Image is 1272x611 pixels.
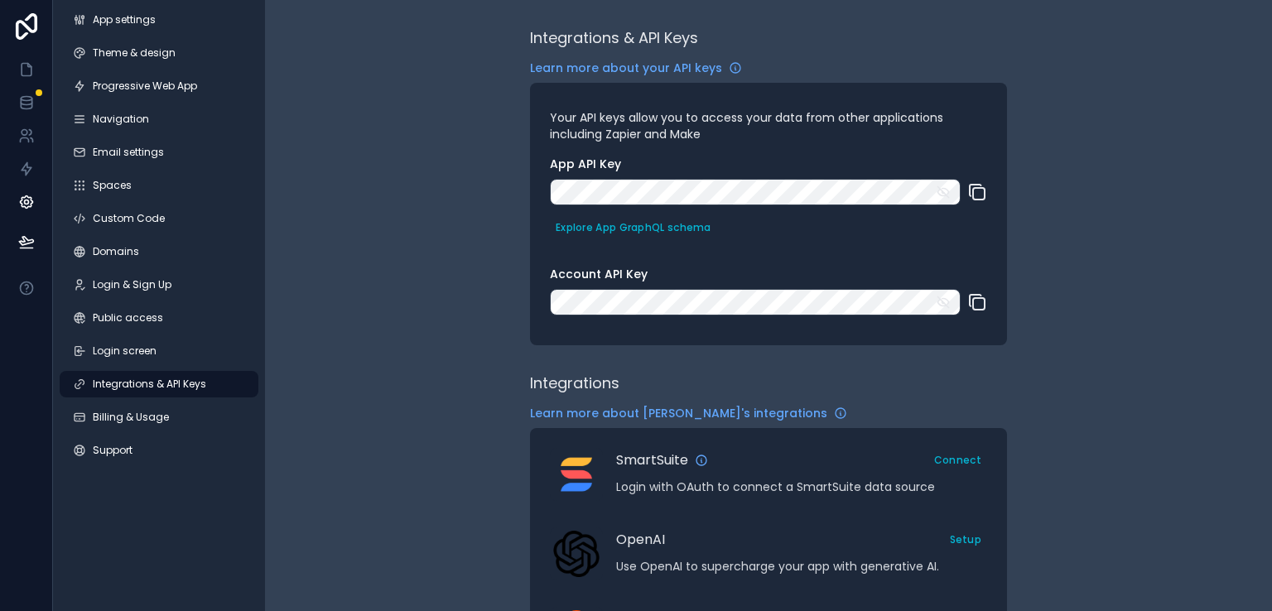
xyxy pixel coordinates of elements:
span: Navigation [93,113,149,126]
span: Domains [93,245,139,258]
a: Billing & Usage [60,404,258,431]
span: Learn more about [PERSON_NAME]'s integrations [530,405,827,421]
a: Email settings [60,139,258,166]
img: OpenAI [553,531,600,577]
p: Use OpenAI to supercharge your app with generative AI. [616,558,987,575]
a: Support [60,437,258,464]
span: Login & Sign Up [93,278,171,291]
img: SmartSuite [553,451,600,498]
a: Public access [60,305,258,331]
div: Integrations [530,372,619,395]
span: Account API Key [550,266,648,282]
span: Email settings [93,146,164,159]
span: OpenAI [616,530,665,550]
span: Billing & Usage [93,411,169,424]
span: Progressive Web App [93,79,197,93]
p: Your API keys allow you to access your data from other applications including Zapier and Make [550,109,987,142]
button: Setup [944,527,988,551]
a: Learn more about your API keys [530,60,742,76]
button: Explore App GraphQL schema [550,215,717,239]
a: Setup [944,529,988,548]
span: Spaces [93,179,132,192]
span: Login screen [93,344,157,358]
a: Explore App GraphQL schema [550,217,717,236]
a: App settings [60,7,258,33]
span: Custom Code [93,212,165,225]
a: Navigation [60,106,258,132]
a: Custom Code [60,205,258,232]
span: Integrations & API Keys [93,378,206,391]
a: Learn more about [PERSON_NAME]'s integrations [530,405,847,421]
a: Integrations & API Keys [60,371,258,397]
a: Connect [928,450,987,469]
a: Spaces [60,172,258,199]
span: Theme & design [93,46,176,60]
span: Support [93,444,132,457]
a: Domains [60,238,258,265]
button: Connect [928,448,987,472]
span: Learn more about your API keys [530,60,722,76]
a: Theme & design [60,40,258,66]
span: SmartSuite [616,450,688,470]
a: Progressive Web App [60,73,258,99]
p: Login with OAuth to connect a SmartSuite data source [616,479,987,495]
span: App API Key [550,156,621,172]
span: Public access [93,311,163,325]
a: Login & Sign Up [60,272,258,298]
a: Login screen [60,338,258,364]
span: App settings [93,13,156,26]
div: Integrations & API Keys [530,26,698,50]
